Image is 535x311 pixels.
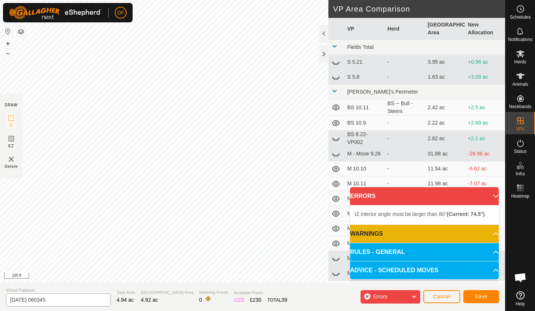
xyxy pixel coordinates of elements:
p-accordion-header: ADVICE - SCHEDULED MOVES [350,261,499,279]
span: Cancel [433,293,451,299]
span: VPs [516,127,524,131]
span: EZ [9,143,14,149]
td: 31.88 ac [425,147,465,161]
span: 0 [199,297,202,303]
div: - [387,180,422,188]
td: 11.54 ac [425,161,465,176]
div: - [387,150,422,158]
td: S 5.21 [344,55,384,70]
td: +2.1 ac [465,131,505,147]
button: Cancel [423,290,460,303]
td: -18.73 ac [465,281,505,296]
div: TOTAL [267,296,287,304]
p-accordion-header: ERRORS [350,187,499,205]
div: BS -- Bull - Steers [387,100,422,115]
div: - [387,119,422,127]
td: M 9.19 [344,251,384,266]
span: Watering Points [199,289,228,296]
button: – [3,49,12,58]
img: Gallagher Logo [9,6,102,19]
td: M Move 10.13 [344,281,384,296]
td: +0.96 ac [465,55,505,70]
td: M - Move 9.26 [344,147,384,161]
th: [GEOGRAPHIC_DATA] Area [425,18,465,40]
div: EZ [250,296,262,304]
span: Virtual Paddock [6,287,111,293]
p-accordion-content: ERRORS [350,205,499,224]
span: 39 [281,297,287,303]
td: BS 8.22-VP002 [344,131,384,147]
span: IZ interior angle must be larger than 80° . [355,211,486,217]
span: Total Area [117,289,135,296]
td: M 10.7 [344,206,384,221]
button: + [3,39,12,48]
span: DF [117,9,124,17]
th: New Allocation [465,18,505,40]
td: -6.62 ac [465,161,505,176]
span: 4.94 ac [117,297,134,303]
th: VP [344,18,384,40]
div: Open chat [509,266,532,289]
span: Schedules [510,15,531,19]
span: Status [514,149,526,154]
td: BS 10.9 [344,116,384,131]
td: M 10.6 [344,191,384,206]
span: WARNINGS [350,229,383,238]
p-accordion-header: WARNINGS [350,225,499,243]
span: Available Points [234,290,287,296]
span: 4.92 ac [141,297,158,303]
span: IZ [9,123,13,128]
button: Save [463,290,499,303]
a: Privacy Policy [223,273,251,280]
td: 2.22 ac [425,116,465,131]
div: - [387,58,422,66]
td: 1.83 ac [425,70,465,85]
span: [GEOGRAPHIC_DATA] Area [141,289,193,296]
td: M 10.9 [344,236,384,251]
span: ADVICE - SCHEDULED MOVES [350,266,438,275]
td: 11.98 ac [425,176,465,191]
td: -26.96 ac [465,147,505,161]
span: Infra [516,172,525,176]
td: -7.07 ac [465,176,505,191]
span: ERRORS [350,192,375,201]
div: - [387,135,422,142]
th: Herd [384,18,425,40]
span: Notifications [508,37,532,42]
h2: VP Area Comparison [333,4,505,13]
button: Reset Map [3,27,12,36]
td: 3.95 ac [425,55,465,70]
td: +2.69 ac [465,116,505,131]
span: 23 [238,297,244,303]
div: IZ [234,296,244,304]
span: Neckbands [509,104,531,109]
a: Help [505,288,535,309]
a: Contact Us [260,273,282,280]
span: Save [475,293,488,299]
td: +2.5 ac [465,100,505,116]
div: DRAW [5,102,18,108]
span: Fields Total [347,44,374,50]
span: RULES - GENERAL [350,248,405,257]
td: 23.65 ac [425,281,465,296]
span: Herds [514,60,526,64]
span: Delete [5,164,18,169]
td: M 9.8 [344,266,384,281]
span: Animals [512,82,528,87]
div: - [387,73,422,81]
b: (Current: 74.5°) [447,211,485,217]
td: S 5.8 [344,70,384,85]
p-accordion-header: RULES - GENERAL [350,243,499,261]
span: [PERSON_NAME]'s Perimeter [347,89,418,95]
td: M 10.10 [344,161,384,176]
td: 2.42 ac [425,100,465,116]
span: Errors [373,293,387,299]
td: BS 10.11 [344,100,384,116]
img: VP [7,155,16,164]
span: Help [516,302,525,306]
div: - [387,165,422,173]
span: 30 [256,297,262,303]
td: M 10.11 [344,176,384,191]
td: +3.09 ac [465,70,505,85]
button: Map Layers [16,27,25,36]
